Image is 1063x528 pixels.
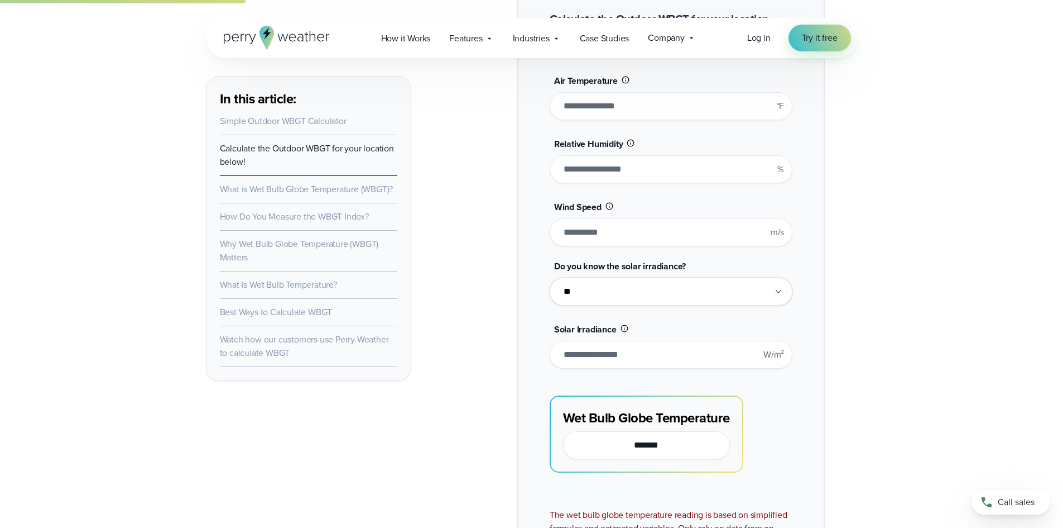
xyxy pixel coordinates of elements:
a: Log in [747,31,771,45]
a: Best Ways to Calculate WBGT [220,306,333,318]
a: Simple Outdoor WBGT Calculator [220,115,347,127]
a: Why Wet Bulb Globe Temperature (WBGT) Matters [220,237,379,264]
span: Try it free [802,31,838,45]
span: Do you know the solar irradiance? [554,260,686,273]
a: Calculate the Outdoor WBGT for your location below! [220,142,394,168]
a: What is Wet Bulb Globe Temperature (WBGT)? [220,183,393,196]
h2: Calculate the Outdoor WBGT for your location below! [550,11,792,44]
span: Log in [747,31,771,44]
a: How it Works [372,27,440,50]
span: Features [449,32,482,45]
a: Call sales [971,490,1050,515]
span: Relative Humidity [554,137,623,150]
span: Wind Speed [554,201,602,213]
h3: In this article: [220,90,397,108]
a: Try it free [788,25,851,51]
a: Case Studies [570,27,639,50]
a: What is Wet Bulb Temperature? [220,278,337,291]
span: Case Studies [580,32,629,45]
span: How it Works [381,32,431,45]
a: How Do You Measure the WBGT Index? [220,210,369,223]
a: Watch how our customers use Perry Weather to calculate WBGT [220,333,389,359]
span: Company [648,31,685,45]
span: Solar Irradiance [554,323,617,336]
span: Call sales [998,496,1035,509]
span: Industries [513,32,550,45]
span: Air Temperature [554,74,618,87]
